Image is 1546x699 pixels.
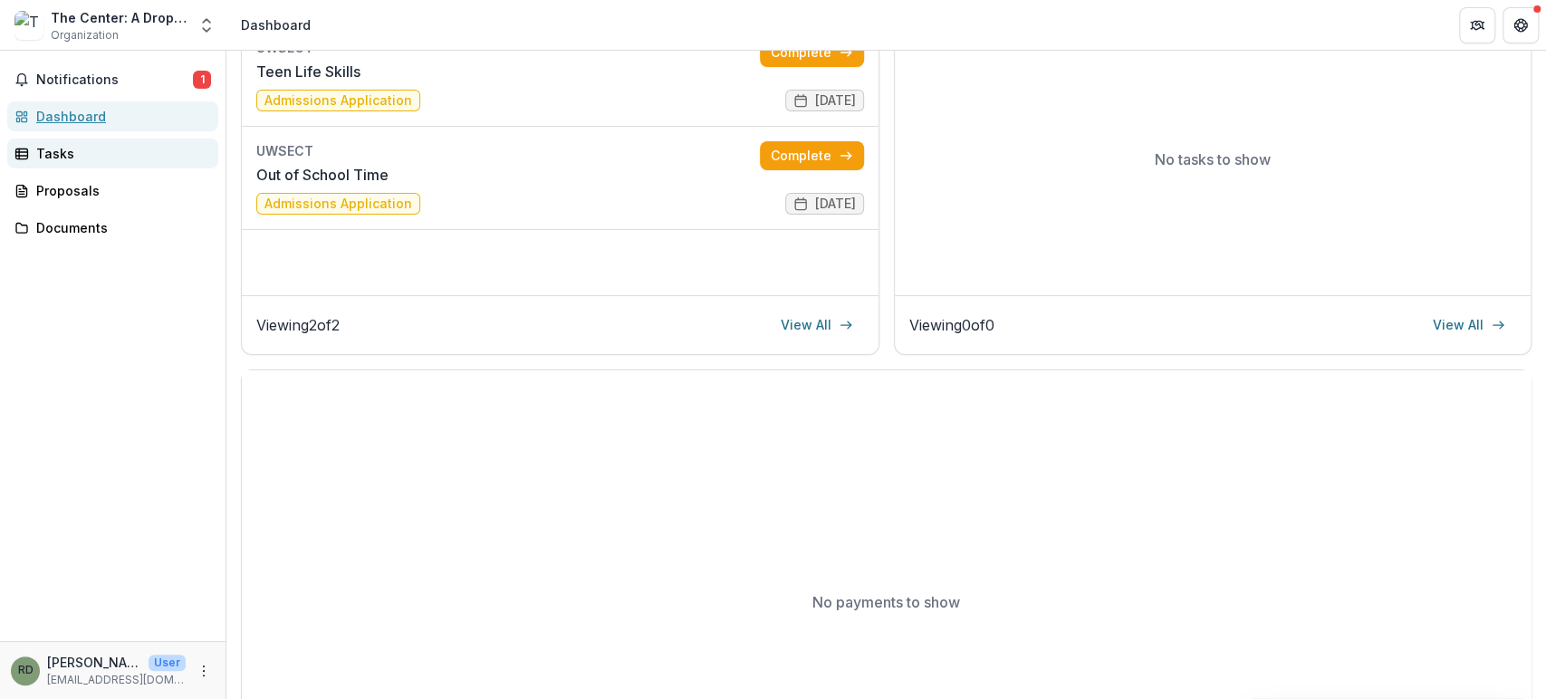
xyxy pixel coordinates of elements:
span: Organization [51,27,119,43]
button: Open entity switcher [194,7,219,43]
button: Notifications1 [7,65,218,94]
div: Dashboard [241,15,311,34]
p: User [149,655,186,671]
a: Complete [760,141,864,170]
button: Partners [1459,7,1495,43]
a: Tasks [7,139,218,168]
a: Out of School Time [256,164,389,186]
a: Complete [760,38,864,67]
a: Proposals [7,176,218,206]
p: [EMAIL_ADDRESS][DOMAIN_NAME] [47,672,186,688]
div: Tasks [36,144,204,163]
button: Get Help [1503,7,1539,43]
a: Teen Life Skills [256,61,360,82]
span: 1 [193,71,211,89]
div: Documents [36,218,204,237]
span: Notifications [36,72,193,88]
p: Viewing 2 of 2 [256,314,340,336]
img: The Center: A Drop-In Community Learning and Resource Center, Inc. [14,11,43,40]
p: No tasks to show [1155,148,1271,170]
a: Dashboard [7,101,218,131]
div: Dashboard [36,107,204,126]
p: [PERSON_NAME] [47,653,141,672]
p: Viewing 0 of 0 [909,314,994,336]
a: View All [770,311,864,340]
div: Reona Dyess [18,665,34,676]
button: More [193,660,215,682]
a: View All [1422,311,1516,340]
div: The Center: A Drop-In Community Learning and Resource Center, Inc. [51,8,187,27]
div: Proposals [36,181,204,200]
a: Documents [7,213,218,243]
nav: breadcrumb [234,12,318,38]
